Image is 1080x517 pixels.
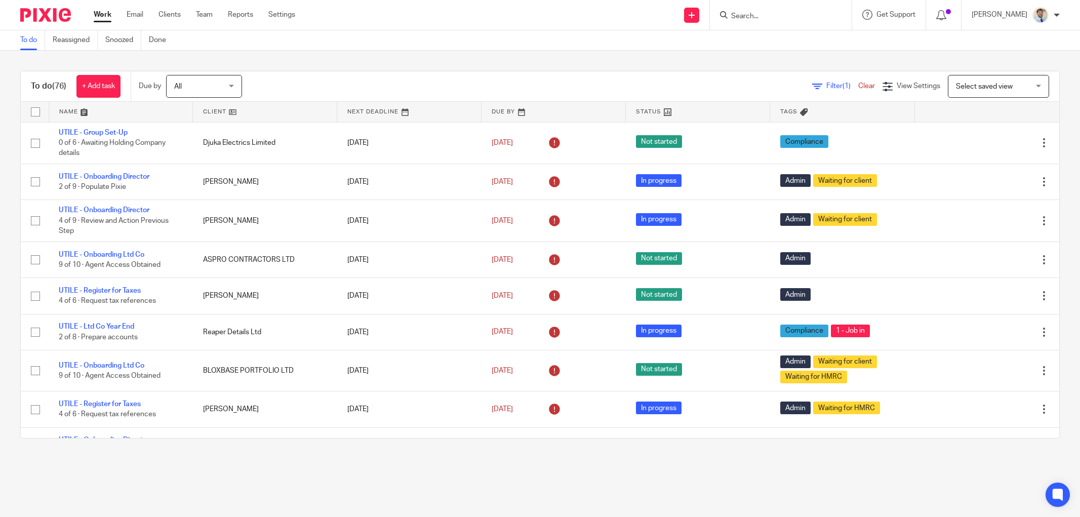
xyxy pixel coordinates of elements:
[492,178,513,185] span: [DATE]
[780,325,828,337] span: Compliance
[193,391,337,427] td: [PERSON_NAME]
[826,83,858,90] span: Filter
[59,139,166,157] span: 0 of 6 · Awaiting Holding Company details
[813,213,877,226] span: Waiting for client
[158,10,181,20] a: Clients
[337,164,482,200] td: [DATE]
[813,355,877,368] span: Waiting for client
[193,164,337,200] td: [PERSON_NAME]
[193,278,337,314] td: [PERSON_NAME]
[813,174,877,187] span: Waiting for client
[105,30,141,50] a: Snoozed
[193,122,337,164] td: Djuka Electrics Limited
[59,287,141,294] a: UTILE - Register for Taxes
[636,325,682,337] span: In progress
[149,30,174,50] a: Done
[636,174,682,187] span: In progress
[636,213,682,226] span: In progress
[59,173,149,180] a: UTILE - Onboarding Director
[94,10,111,20] a: Work
[127,10,143,20] a: Email
[337,314,482,350] td: [DATE]
[636,288,682,301] span: Not started
[780,371,847,383] span: Waiting for HMRC
[59,323,134,330] a: UTILE - Ltd Co Year End
[59,401,141,408] a: UTILE - Register for Taxes
[780,135,828,148] span: Compliance
[843,83,851,90] span: (1)
[337,391,482,427] td: [DATE]
[492,217,513,224] span: [DATE]
[20,8,71,22] img: Pixie
[139,81,161,91] p: Due by
[780,355,811,368] span: Admin
[59,436,149,444] a: UTILE - Onboarding Director
[59,129,128,136] a: UTILE - Group Set-Up
[636,402,682,414] span: In progress
[972,10,1027,20] p: [PERSON_NAME]
[59,183,126,190] span: 2 of 9 · Populate Pixie
[337,350,482,391] td: [DATE]
[492,292,513,299] span: [DATE]
[780,288,811,301] span: Admin
[780,109,797,114] span: Tags
[337,242,482,277] td: [DATE]
[76,75,121,98] a: + Add task
[53,30,98,50] a: Reassigned
[780,174,811,187] span: Admin
[337,427,482,463] td: [DATE]
[52,82,66,90] span: (76)
[59,251,144,258] a: UTILE - Onboarding Ltd Co
[59,411,156,418] span: 4 of 6 · Request tax references
[831,325,870,337] span: 1 - Job in
[193,242,337,277] td: ASPRO CONTRACTORS LTD
[492,256,513,263] span: [DATE]
[897,83,940,90] span: View Settings
[492,139,513,146] span: [DATE]
[193,350,337,391] td: BLOXBASE PORTFOLIO LTD
[337,278,482,314] td: [DATE]
[858,83,875,90] a: Clear
[59,298,156,305] span: 4 of 6 · Request tax references
[492,329,513,336] span: [DATE]
[636,252,682,265] span: Not started
[59,334,138,341] span: 2 of 8 · Prepare accounts
[337,200,482,242] td: [DATE]
[268,10,295,20] a: Settings
[193,314,337,350] td: Reaper Details Ltd
[20,30,45,50] a: To do
[59,217,169,235] span: 4 of 9 · Review and Action Previous Step
[228,10,253,20] a: Reports
[196,10,213,20] a: Team
[492,406,513,413] span: [DATE]
[730,12,821,21] input: Search
[876,11,915,18] span: Get Support
[813,402,880,414] span: Waiting for HMRC
[193,200,337,242] td: [PERSON_NAME]
[780,402,811,414] span: Admin
[31,81,66,92] h1: To do
[59,207,149,214] a: UTILE - Onboarding Director
[337,122,482,164] td: [DATE]
[780,213,811,226] span: Admin
[59,372,161,379] span: 9 of 10 · Agent Access Obtained
[492,367,513,374] span: [DATE]
[59,362,144,369] a: UTILE - Onboarding Ltd Co
[780,252,811,265] span: Admin
[956,83,1013,90] span: Select saved view
[1032,7,1049,23] img: 1693835698283.jfif
[59,261,161,268] span: 9 of 10 · Agent Access Obtained
[636,363,682,376] span: Not started
[174,83,182,90] span: All
[636,135,682,148] span: Not started
[193,427,337,463] td: [PERSON_NAME]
